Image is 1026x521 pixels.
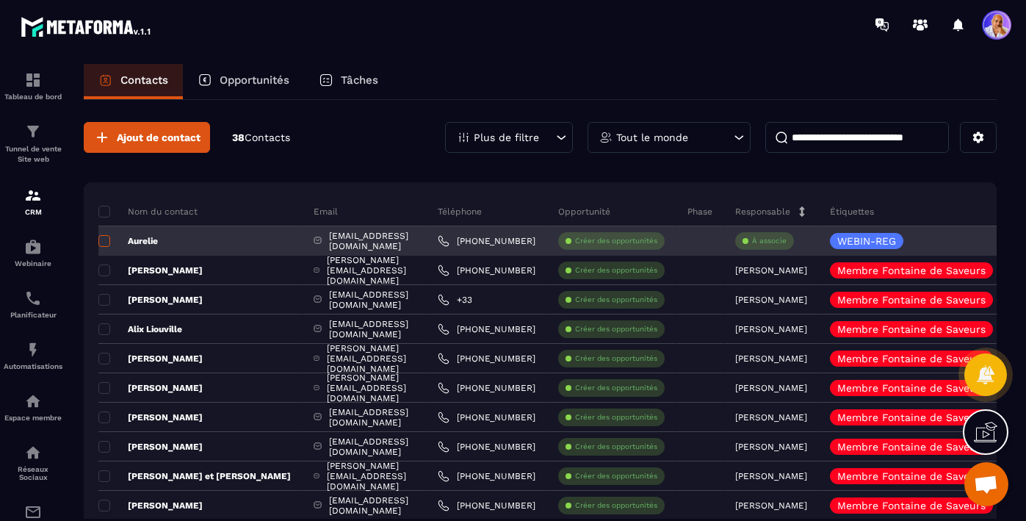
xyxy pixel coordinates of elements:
[438,294,472,306] a: +33
[837,295,986,305] p: Membre Fontaine de Saveurs
[4,311,62,319] p: Planificateur
[558,206,610,218] p: Opportunité
[837,383,986,393] p: Membre Fontaine de Saveurs
[837,236,896,246] p: WEBIN-REG
[24,290,42,307] img: scheduler
[84,122,210,153] button: Ajout de contact
[735,353,807,364] p: [PERSON_NAME]
[24,187,42,204] img: formation
[735,442,807,452] p: [PERSON_NAME]
[575,236,657,246] p: Créer des opportunités
[687,206,712,218] p: Phase
[575,295,657,305] p: Créer des opportunités
[735,471,807,481] p: [PERSON_NAME]
[837,324,986,334] p: Membre Fontaine de Saveurs
[575,442,657,452] p: Créer des opportunités
[4,279,62,330] a: schedulerschedulerPlanificateur
[24,444,42,461] img: social-network
[4,176,62,227] a: formationformationCRM
[4,112,62,176] a: formationformationTunnel de vente Site web
[575,471,657,481] p: Créer des opportunités
[98,265,203,276] p: [PERSON_NAME]
[98,235,158,247] p: Aurelie
[735,383,807,393] p: [PERSON_NAME]
[837,265,986,276] p: Membre Fontaine de Saveurs
[752,236,787,246] p: À associe
[245,132,290,143] span: Contacts
[24,123,42,140] img: formation
[120,73,168,87] p: Contacts
[438,206,482,218] p: Téléphone
[830,206,874,218] p: Étiquettes
[98,470,291,482] p: [PERSON_NAME] et [PERSON_NAME]
[837,353,986,364] p: Membre Fontaine de Saveurs
[304,64,393,99] a: Tâches
[4,381,62,433] a: automationsautomationsEspace membre
[98,294,203,306] p: [PERSON_NAME]
[616,132,688,143] p: Tout le monde
[575,324,657,334] p: Créer des opportunités
[964,462,1008,506] div: Ouvrir le chat
[4,144,62,165] p: Tunnel de vente Site web
[24,71,42,89] img: formation
[438,353,535,364] a: [PHONE_NUMBER]
[98,353,203,364] p: [PERSON_NAME]
[575,265,657,276] p: Créer des opportunités
[438,470,535,482] a: [PHONE_NUMBER]
[837,442,986,452] p: Membre Fontaine de Saveurs
[575,500,657,511] p: Créer des opportunités
[4,362,62,370] p: Automatisations
[24,341,42,359] img: automations
[735,500,807,511] p: [PERSON_NAME]
[837,471,986,481] p: Membre Fontaine de Saveurs
[24,503,42,521] img: email
[84,64,183,99] a: Contacts
[438,412,535,423] a: [PHONE_NUMBER]
[438,323,535,335] a: [PHONE_NUMBER]
[4,259,62,267] p: Webinaire
[837,412,986,423] p: Membre Fontaine de Saveurs
[98,412,203,423] p: [PERSON_NAME]
[438,441,535,453] a: [PHONE_NUMBER]
[735,265,807,276] p: [PERSON_NAME]
[314,206,338,218] p: Email
[575,412,657,423] p: Créer des opportunités
[183,64,304,99] a: Opportunités
[341,73,378,87] p: Tâches
[438,382,535,394] a: [PHONE_NUMBER]
[4,60,62,112] a: formationformationTableau de bord
[575,353,657,364] p: Créer des opportunités
[4,227,62,279] a: automationsautomationsWebinaire
[4,414,62,422] p: Espace membre
[837,500,986,511] p: Membre Fontaine de Saveurs
[220,73,289,87] p: Opportunités
[98,441,203,453] p: [PERSON_NAME]
[438,265,535,276] a: [PHONE_NUMBER]
[735,412,807,423] p: [PERSON_NAME]
[438,235,535,247] a: [PHONE_NUMBER]
[4,465,62,481] p: Réseaux Sociaux
[438,500,535,511] a: [PHONE_NUMBER]
[4,433,62,492] a: social-networksocial-networkRéseaux Sociaux
[21,13,153,40] img: logo
[474,132,539,143] p: Plus de filtre
[98,500,203,511] p: [PERSON_NAME]
[735,206,790,218] p: Responsable
[735,295,807,305] p: [PERSON_NAME]
[4,330,62,381] a: automationsautomationsAutomatisations
[24,238,42,256] img: automations
[98,323,182,335] p: Alix Liouville
[98,382,203,394] p: [PERSON_NAME]
[117,130,200,145] span: Ajout de contact
[735,324,807,334] p: [PERSON_NAME]
[4,208,62,216] p: CRM
[98,206,198,218] p: Nom du contact
[575,383,657,393] p: Créer des opportunités
[24,392,42,410] img: automations
[232,131,290,145] p: 38
[4,93,62,101] p: Tableau de bord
